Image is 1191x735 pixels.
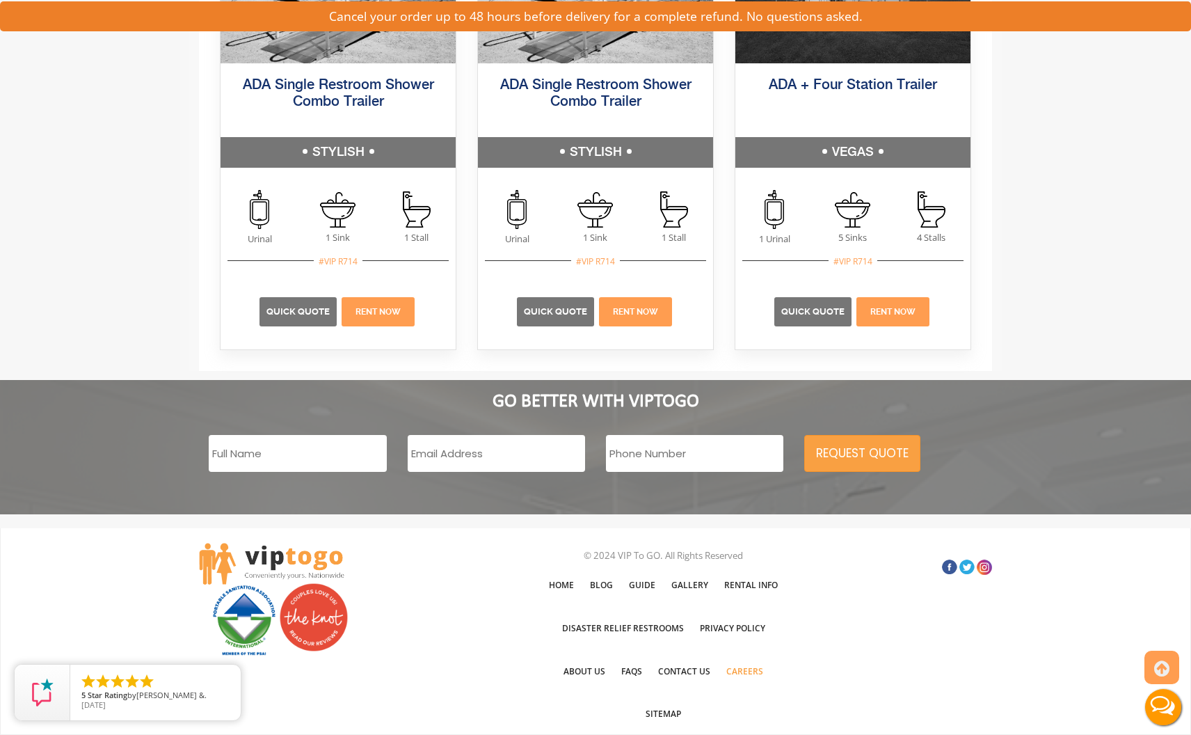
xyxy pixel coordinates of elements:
div: #VIP R714 [571,255,620,268]
img: an icon of urinal [765,190,784,229]
a: Guide [622,565,662,606]
input: Email Address [408,435,585,472]
a: Facebook [942,560,957,575]
span: Urinal [221,232,299,246]
a: Rent Now [870,307,916,317]
a: Contact Us [651,651,717,692]
a: Twitter [959,560,975,575]
a: ADA Single Restroom Shower Combo Trailer [243,78,434,109]
img: an icon of sink [835,192,870,228]
span: Urinal [478,232,557,246]
li:  [124,673,141,690]
a: ADA + Four Station Trailer [769,78,937,93]
img: an icon of sink [577,192,613,228]
li:  [138,673,155,690]
a: ADA Single Restroom Shower Combo Trailer [500,78,692,109]
a: About Us [557,651,612,692]
button: REQUEST QUOTE [804,435,920,472]
a: Blog [583,565,620,606]
a: FAQs [614,651,649,692]
span: [PERSON_NAME] &. [136,690,207,700]
img: an icon of stall [918,191,945,228]
h5: STYLISH [478,137,713,168]
a: Sitemap [639,694,688,734]
a: Rental Info [717,565,785,606]
li:  [109,673,126,690]
a: Quick Quote [781,306,845,317]
a: Disaster Relief Restrooms [555,608,691,649]
button: Live Chat [1135,679,1191,735]
img: an icon of stall [403,191,431,228]
input: Phone Number [606,435,783,472]
img: an icon of sink [320,192,355,228]
img: PSAI Member Logo [209,583,279,656]
input: Full Name [209,435,386,472]
li:  [80,673,97,690]
a: Quick Quote [524,306,587,317]
a: Insta [977,560,992,575]
a: Privacy Policy [693,608,772,649]
span: 5 Sinks [814,231,893,244]
img: an icon of stall [660,191,688,228]
img: viptogo LogoVIPTOGO [199,543,344,585]
a: Quick Quote [266,306,330,317]
span: 1 Urinal [735,232,814,246]
a: Rent Now [613,307,658,317]
img: Couples love us! See our reviews on The Knot. [279,583,349,652]
img: an icon of urinal [507,190,527,229]
h5: VEGAS [735,137,970,168]
div: #VIP R714 [829,255,877,268]
span: 1 Stall [634,231,713,244]
span: 4 Stalls [892,231,970,244]
img: Review Rating [29,679,56,706]
span: [DATE] [81,700,106,710]
span: 1 Sink [299,231,378,244]
img: an icon of urinal [250,190,269,229]
div: #VIP R714 [314,255,362,268]
span: 1 Stall [377,231,456,244]
span: Star Rating [88,690,127,700]
h5: STYLISH [221,137,456,168]
a: Rent Now [355,307,401,317]
span: 1 Sink [557,231,635,244]
a: Careers [719,651,770,692]
span: by [81,691,230,701]
p: © 2024 VIP To GO. All Rights Reserved [460,546,867,565]
li:  [95,673,111,690]
a: Home [542,565,581,606]
span: 5 [81,690,86,700]
a: Gallery [664,565,715,606]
